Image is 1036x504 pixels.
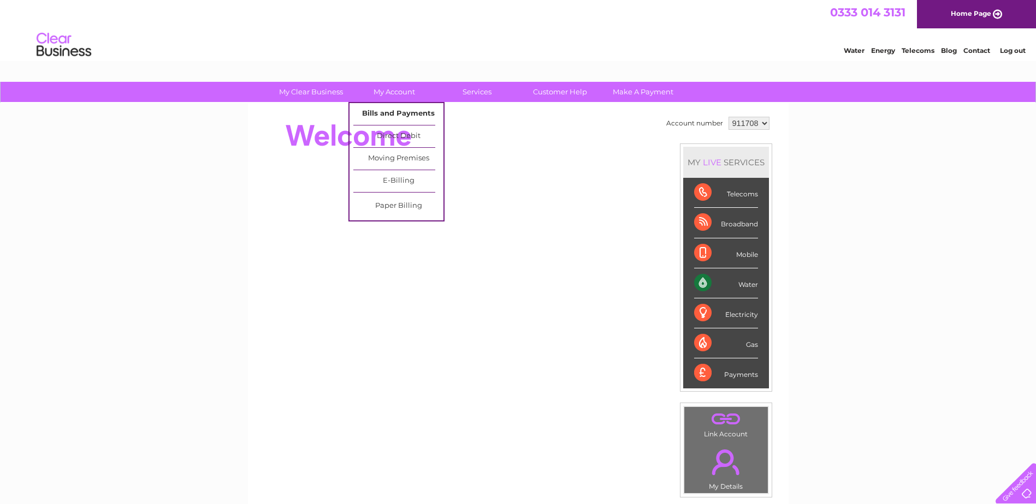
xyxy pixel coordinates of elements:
[1000,46,1026,55] a: Log out
[694,298,758,328] div: Electricity
[353,170,443,192] a: E-Billing
[694,208,758,238] div: Broadband
[830,5,905,19] a: 0333 014 3131
[687,410,765,429] a: .
[683,147,769,178] div: MY SERVICES
[902,46,934,55] a: Telecoms
[353,195,443,217] a: Paper Billing
[871,46,895,55] a: Energy
[664,114,726,133] td: Account number
[694,178,758,208] div: Telecoms
[684,406,768,441] td: Link Account
[684,440,768,494] td: My Details
[598,82,688,102] a: Make A Payment
[432,82,522,102] a: Services
[694,328,758,358] div: Gas
[694,268,758,298] div: Water
[353,125,443,147] a: Direct Debit
[941,46,957,55] a: Blog
[701,157,724,167] div: LIVE
[844,46,865,55] a: Water
[687,443,765,481] a: .
[36,28,92,62] img: logo.png
[353,148,443,170] a: Moving Premises
[261,6,777,53] div: Clear Business is a trading name of Verastar Limited (registered in [GEOGRAPHIC_DATA] No. 3667643...
[349,82,439,102] a: My Account
[266,82,356,102] a: My Clear Business
[963,46,990,55] a: Contact
[515,82,605,102] a: Customer Help
[353,103,443,125] a: Bills and Payments
[694,238,758,268] div: Mobile
[694,358,758,388] div: Payments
